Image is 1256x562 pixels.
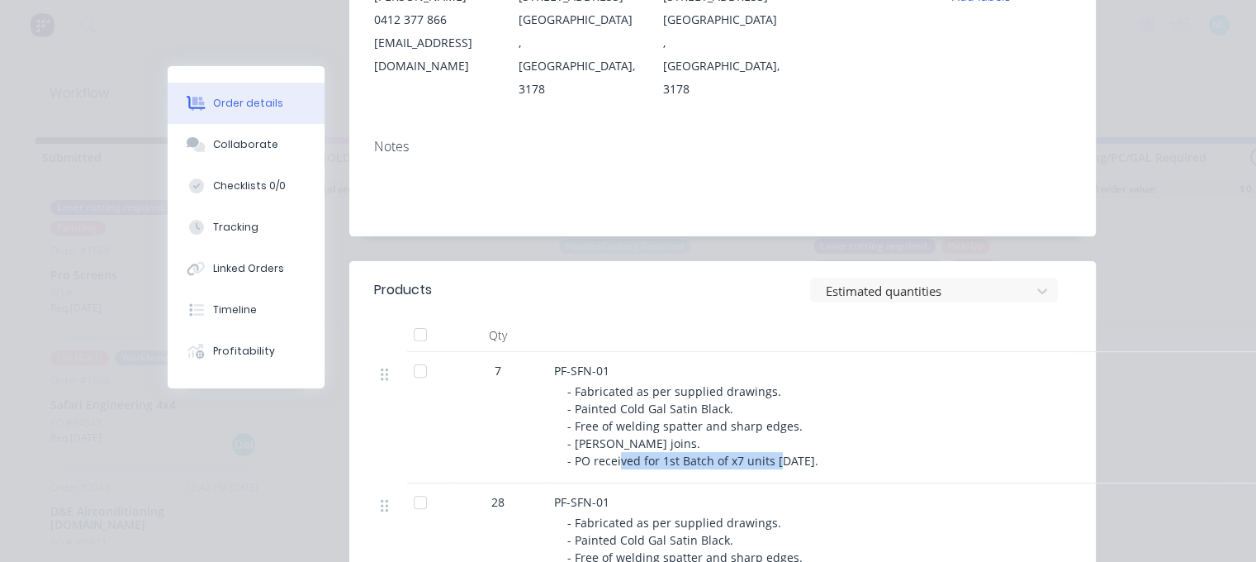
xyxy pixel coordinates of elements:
[168,331,325,372] button: Profitability
[491,493,505,511] span: 28
[567,383,818,469] span: - Fabricated as per supplied drawings. - Painted Cold Gal Satin Black. - Free of welding spatter ...
[213,261,284,276] div: Linked Orders
[168,124,325,165] button: Collaborate
[374,139,1071,155] div: Notes
[554,494,609,510] span: PF-SFN-01
[213,220,258,235] div: Tracking
[213,344,275,359] div: Profitability
[663,8,781,101] div: [GEOGRAPHIC_DATA] , [GEOGRAPHIC_DATA], 3178
[519,8,637,101] div: [GEOGRAPHIC_DATA] , [GEOGRAPHIC_DATA], 3178
[374,280,432,300] div: Products
[213,96,283,111] div: Order details
[168,83,325,124] button: Order details
[168,289,325,331] button: Timeline
[495,362,501,379] span: 7
[168,248,325,289] button: Linked Orders
[374,8,492,31] div: 0412 377 866
[213,179,286,193] div: Checklists 0/0
[448,319,547,352] div: Qty
[554,363,609,379] span: PF-SFN-01
[168,207,325,248] button: Tracking
[213,302,257,317] div: Timeline
[213,137,278,152] div: Collaborate
[374,31,492,78] div: [EMAIL_ADDRESS][DOMAIN_NAME]
[168,165,325,207] button: Checklists 0/0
